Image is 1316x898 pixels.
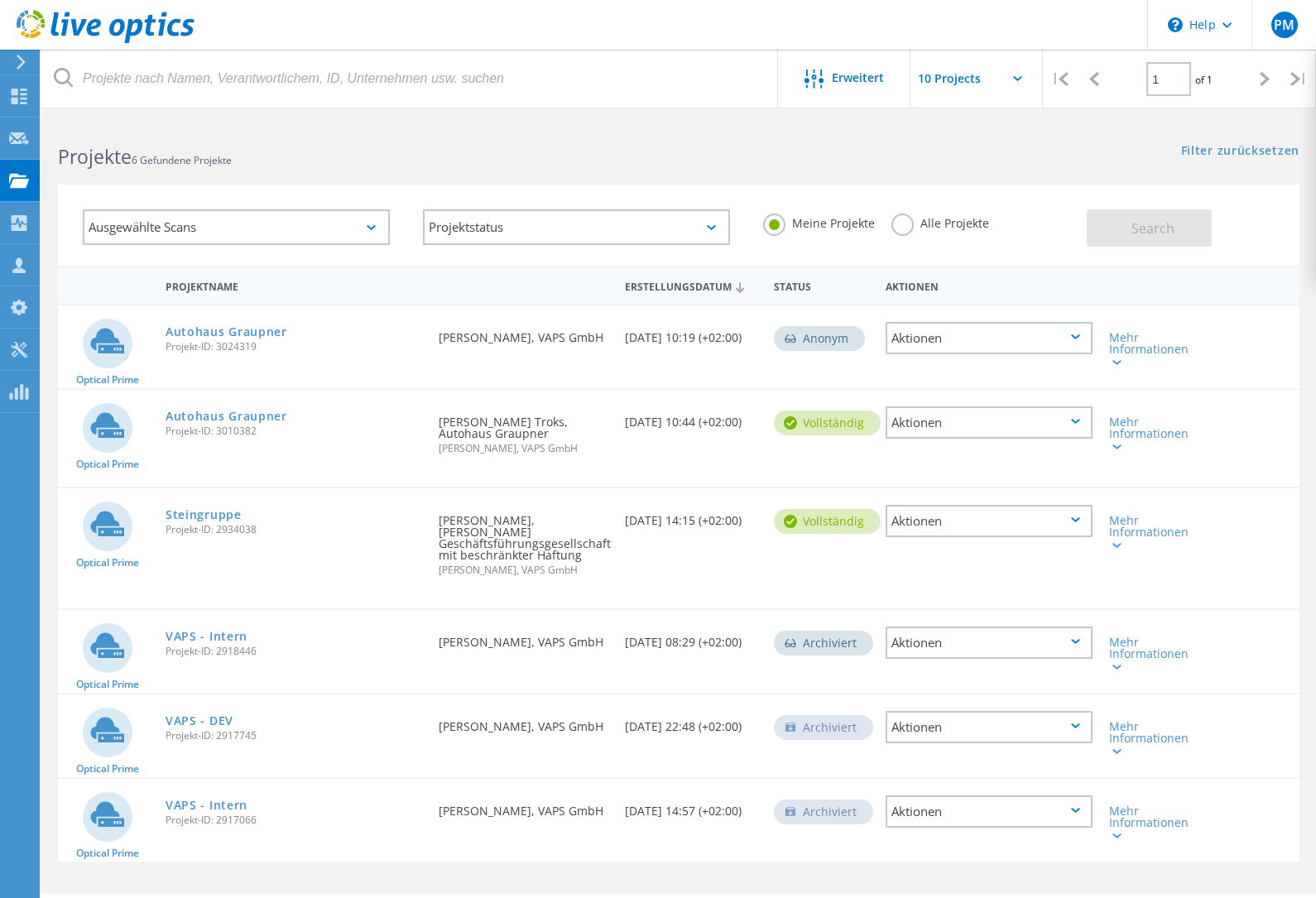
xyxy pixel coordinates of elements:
[1087,209,1212,247] button: Search
[76,680,139,689] span: Optical Prime
[774,800,873,824] div: Archiviert
[166,411,287,422] a: Autohaus Graupner
[76,375,139,385] span: Optical Prime
[774,509,881,534] div: vollständig
[617,779,766,833] div: [DATE] 14:57 (+02:00)
[76,764,139,774] span: Optical Prime
[166,800,247,811] a: VAPS - Intern
[1131,219,1174,238] span: Search
[58,143,132,170] b: Projekte
[877,270,1101,300] div: Aktionen
[166,646,422,656] span: Projekt-ID: 2918446
[1109,721,1192,756] div: Mehr Informationen
[1195,73,1213,87] span: of 1
[886,795,1093,828] div: Aktionen
[1181,145,1299,159] a: Filter zurücksetzen
[617,694,766,749] div: [DATE] 22:48 (+02:00)
[763,214,875,229] label: Meine Projekte
[41,50,779,108] input: Projekte nach Namen, Verantwortlichem, ID, Unternehmen usw. suchen
[1043,50,1077,108] div: |
[886,505,1093,537] div: Aktionen
[430,610,617,665] div: [PERSON_NAME], VAPS GmbH
[430,488,617,592] div: [PERSON_NAME], [PERSON_NAME] Geschäftsführungsgesellschaft mit beschränkter Haftung
[166,715,233,727] a: VAPS - DEV
[1274,18,1294,31] span: PM
[774,715,873,740] div: Archiviert
[766,270,877,300] div: Status
[76,848,139,858] span: Optical Prime
[617,610,766,665] div: [DATE] 08:29 (+02:00)
[1282,50,1316,108] div: |
[132,153,232,167] span: 6 Gefundene Projekte
[439,444,608,454] span: [PERSON_NAME], VAPS GmbH
[430,779,617,833] div: [PERSON_NAME], VAPS GmbH
[617,305,766,360] div: [DATE] 10:19 (+02:00)
[886,406,1093,439] div: Aktionen
[774,326,865,351] div: Anonym
[166,631,247,642] a: VAPS - Intern
[430,305,617,360] div: [PERSON_NAME], VAPS GmbH
[166,525,422,535] span: Projekt-ID: 2934038
[76,558,139,568] span: Optical Prime
[430,390,617,470] div: [PERSON_NAME] Troks, Autohaus Graupner
[83,209,390,245] div: Ausgewählte Scans
[157,270,430,300] div: Projektname
[166,509,242,521] a: Steingruppe
[439,565,608,575] span: [PERSON_NAME], VAPS GmbH
[617,488,766,543] div: [DATE] 14:15 (+02:00)
[832,72,884,84] span: Erweitert
[886,627,1093,659] div: Aktionen
[1109,515,1192,550] div: Mehr Informationen
[1168,17,1183,32] svg: \n
[774,631,873,655] div: Archiviert
[886,711,1093,743] div: Aktionen
[166,731,422,741] span: Projekt-ID: 2917745
[166,815,422,825] span: Projekt-ID: 2917066
[1109,805,1192,840] div: Mehr Informationen
[1109,332,1192,367] div: Mehr Informationen
[1109,636,1192,671] div: Mehr Informationen
[886,322,1093,354] div: Aktionen
[891,214,989,229] label: Alle Projekte
[76,459,139,469] span: Optical Prime
[17,35,195,46] a: Live Optics Dashboard
[617,270,766,301] div: Erstellungsdatum
[423,209,730,245] div: Projektstatus
[166,326,287,338] a: Autohaus Graupner
[617,390,766,444] div: [DATE] 10:44 (+02:00)
[166,426,422,436] span: Projekt-ID: 3010382
[430,694,617,749] div: [PERSON_NAME], VAPS GmbH
[774,411,881,435] div: vollständig
[166,342,422,352] span: Projekt-ID: 3024319
[1109,416,1192,451] div: Mehr Informationen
